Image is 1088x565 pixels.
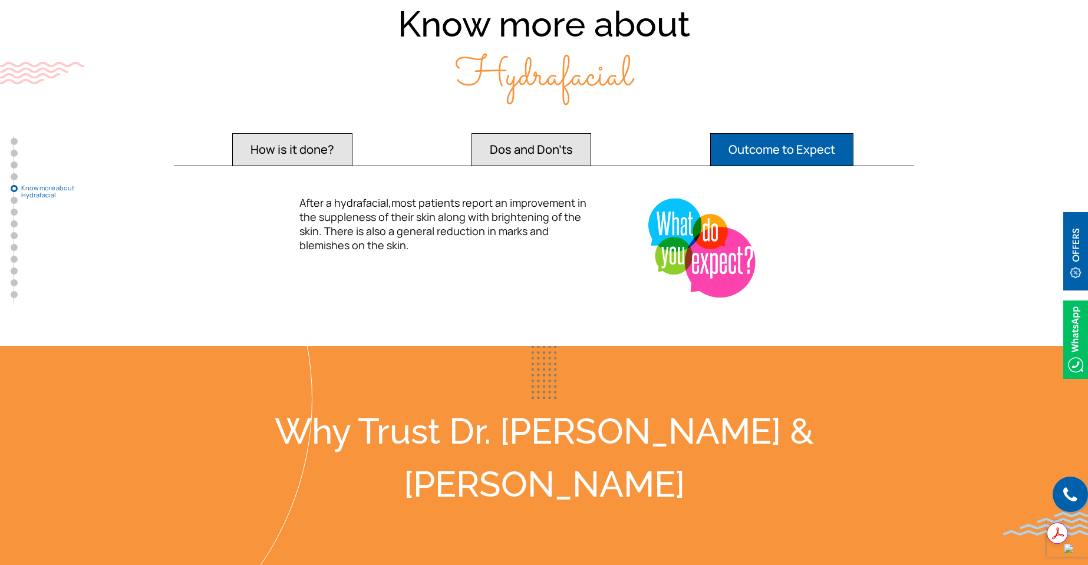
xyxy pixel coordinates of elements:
div: Why Trust Dr. [PERSON_NAME] & [PERSON_NAME] [167,405,921,511]
span: After a hydrafacial,most patients report an improvement in the suppleness of their skin along wit... [299,196,586,252]
span: Hydrafacial [456,45,632,107]
img: offerBt [1063,212,1088,290]
img: Whatsappicon [1063,300,1088,379]
img: up-blue-arrow.svg [1064,544,1073,553]
button: Dos and Don'ts [472,133,591,166]
a: Know more about Hydrafacial [11,185,18,192]
img: bluewave [1003,512,1088,536]
button: Outcome to Expect [710,133,853,166]
button: How is it done? [232,133,352,166]
img: blueDots2 [532,346,556,399]
span: Know more about Hydrafacial [21,184,80,199]
a: Whatsappicon [1063,332,1088,345]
